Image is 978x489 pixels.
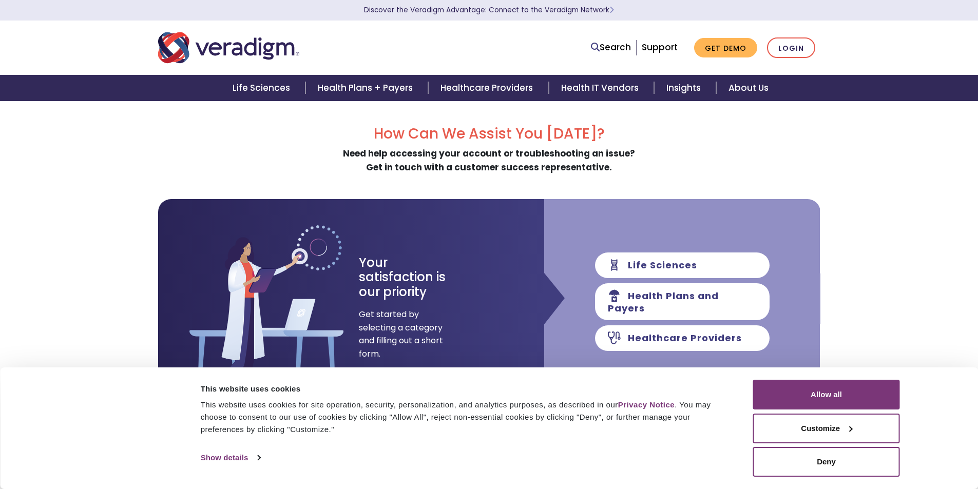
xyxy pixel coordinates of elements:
[364,5,614,15] a: Discover the Veradigm Advantage: Connect to the Veradigm NetworkLearn More
[609,5,614,15] span: Learn More
[716,75,781,101] a: About Us
[343,147,635,173] strong: Need help accessing your account or troubleshooting an issue? Get in touch with a customer succes...
[549,75,654,101] a: Health IT Vendors
[305,75,428,101] a: Health Plans + Payers
[158,125,820,143] h2: How Can We Assist You [DATE]?
[201,383,730,395] div: This website uses cookies
[753,414,900,443] button: Customize
[359,256,464,300] h3: Your satisfaction is our priority
[753,380,900,409] button: Allow all
[201,399,730,436] div: This website uses cookies for site operation, security, personalization, and analytics purposes, ...
[359,308,444,360] span: Get started by selecting a category and filling out a short form.
[158,31,299,65] img: Veradigm logo
[618,400,675,409] a: Privacy Notice
[694,38,757,58] a: Get Demo
[642,41,678,53] a: Support
[767,37,815,58] a: Login
[220,75,305,101] a: Life Sciences
[654,75,716,101] a: Insights
[753,447,900,477] button: Deny
[428,75,548,101] a: Healthcare Providers
[591,41,631,54] a: Search
[201,450,260,465] a: Show details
